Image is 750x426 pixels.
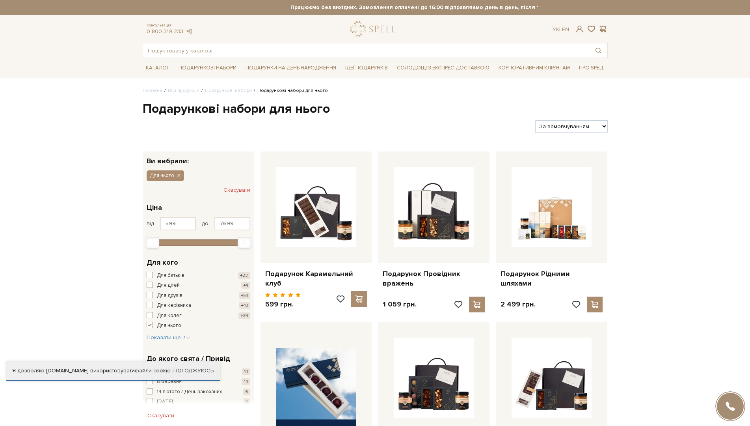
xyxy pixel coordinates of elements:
span: Показати ще 7 [147,334,190,341]
div: Ук [553,26,569,33]
span: Для нього [157,322,181,330]
li: Подарункові набори для нього [252,87,328,94]
span: від [147,220,154,227]
div: Max [238,237,251,248]
p: 2 499 грн. [501,300,536,309]
a: Подарунок Рідними шляхами [501,269,603,288]
span: 10 [242,368,250,375]
a: logo [350,21,399,37]
span: [DATE] [157,398,173,406]
span: Для керівника [157,302,191,310]
button: [DATE] 3 [147,398,250,406]
span: 8 березня [157,378,182,386]
a: Вся продукція [168,88,199,93]
span: Для дітей [157,282,180,290]
span: +4 [241,282,250,289]
span: до [202,220,208,227]
span: Для нього [150,172,174,179]
span: 3 [243,398,250,405]
button: Для колег +39 [147,312,250,320]
input: Ціна [214,217,250,230]
span: Ідеї подарунків [342,62,391,74]
button: Для нього [147,170,184,181]
button: Пошук товару у каталозі [589,43,607,58]
button: 14 лютого / День закоханих 6 [147,388,250,396]
button: Показати ще 7 [147,334,190,342]
h1: Подарункові набори для нього [143,101,608,118]
span: Ціна [147,202,162,213]
a: Солодощі з експрес-доставкою [394,61,493,75]
div: Ви вибрали: [143,151,254,164]
span: Для колег [157,312,182,320]
span: +22 [238,272,250,279]
span: Для друзів [157,292,182,300]
a: 0 800 319 233 [147,28,183,35]
span: +40 [239,302,250,309]
span: Подарункові набори [175,62,240,74]
div: Min [146,237,159,248]
input: Пошук товару у каталозі [143,43,589,58]
span: 14 лютого / День закоханих [157,388,222,396]
span: Для кого [147,257,178,268]
a: Подарунок Провідник вражень [383,269,485,288]
span: Про Spell [576,62,607,74]
button: Для друзів +54 [147,292,250,300]
button: Для батьків +22 [147,272,250,280]
button: Для керівника +40 [147,302,250,310]
a: Погоджуюсь [173,367,214,374]
a: telegram [185,28,193,35]
span: Каталог [143,62,173,74]
button: Скасувати [223,184,250,196]
span: Подарунки на День народження [242,62,339,74]
button: Для нього [147,322,250,330]
p: 1 059 грн. [383,300,417,309]
a: Головна [143,88,162,93]
span: +39 [238,312,250,319]
button: 8 березня 14 [147,378,250,386]
a: Корпоративним клієнтам [495,61,573,75]
div: Я дозволяю [DOMAIN_NAME] використовувати [6,367,220,374]
button: Для дітей +4 [147,282,250,290]
span: До якого свята / Привід [147,353,230,364]
a: файли cookie [135,367,171,374]
a: Подарунок Карамельний клуб [265,269,367,288]
span: | [559,26,560,33]
span: +54 [239,292,250,299]
input: Ціна [160,217,196,230]
button: Скасувати [143,409,179,422]
span: Консультація: [147,23,193,28]
strong: Працюємо без вихідних. Замовлення оплачені до 16:00 відправляємо день в день, після 16:00 - насту... [212,4,677,11]
a: En [562,26,569,33]
span: Для батьків [157,272,184,280]
span: 6 [243,389,250,395]
span: 14 [242,378,250,385]
p: 599 грн. [265,300,301,309]
a: Подарункові набори [205,88,252,93]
